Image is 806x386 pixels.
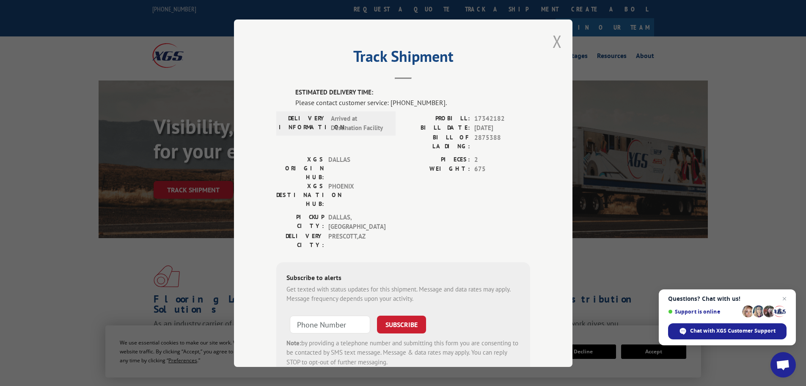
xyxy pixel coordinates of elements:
button: SUBSCRIBE [377,315,426,333]
div: Open chat [770,352,796,378]
span: [DATE] [474,123,530,133]
div: by providing a telephone number and submitting this form you are consenting to be contacted by SM... [286,338,520,367]
button: Close modal [553,30,562,53]
label: BILL DATE: [403,123,470,133]
label: PICKUP CITY: [276,212,324,231]
div: Subscribe to alerts [286,272,520,284]
span: Close chat [779,294,789,304]
input: Phone Number [290,315,370,333]
span: DALLAS [328,155,385,181]
h2: Track Shipment [276,50,530,67]
span: DALLAS , [GEOGRAPHIC_DATA] [328,212,385,231]
span: Questions? Chat with us! [668,295,787,302]
span: Chat with XGS Customer Support [690,327,776,335]
label: BILL OF LADING: [403,133,470,150]
label: DELIVERY INFORMATION: [279,114,327,133]
span: 17342182 [474,114,530,123]
div: Please contact customer service: [PHONE_NUMBER]. [295,97,530,107]
span: Support is online [668,308,739,315]
span: Arrived at Destination Facility [331,114,388,133]
label: XGS ORIGIN HUB: [276,155,324,181]
div: Chat with XGS Customer Support [668,323,787,339]
strong: Note: [286,339,301,347]
label: ESTIMATED DELIVERY TIME: [295,88,530,97]
label: WEIGHT: [403,164,470,174]
span: PRESCOTT , AZ [328,231,385,249]
div: Get texted with status updates for this shipment. Message and data rates may apply. Message frequ... [286,284,520,303]
span: 675 [474,164,530,174]
label: PROBILL: [403,114,470,123]
label: XGS DESTINATION HUB: [276,181,324,208]
span: PHOENIX [328,181,385,208]
label: PIECES: [403,155,470,164]
span: 2875388 [474,133,530,150]
span: 2 [474,155,530,164]
label: DELIVERY CITY: [276,231,324,249]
